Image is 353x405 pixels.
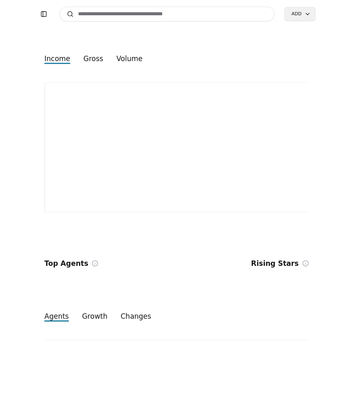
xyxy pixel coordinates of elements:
button: changes [114,309,158,324]
h2: Top Agents [45,258,88,269]
button: income [38,51,77,66]
h2: Rising Stars [251,258,299,269]
button: gross [77,51,110,66]
button: agents [38,309,76,324]
button: growth [76,309,114,324]
button: volume [110,51,149,66]
button: Add [284,7,315,21]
